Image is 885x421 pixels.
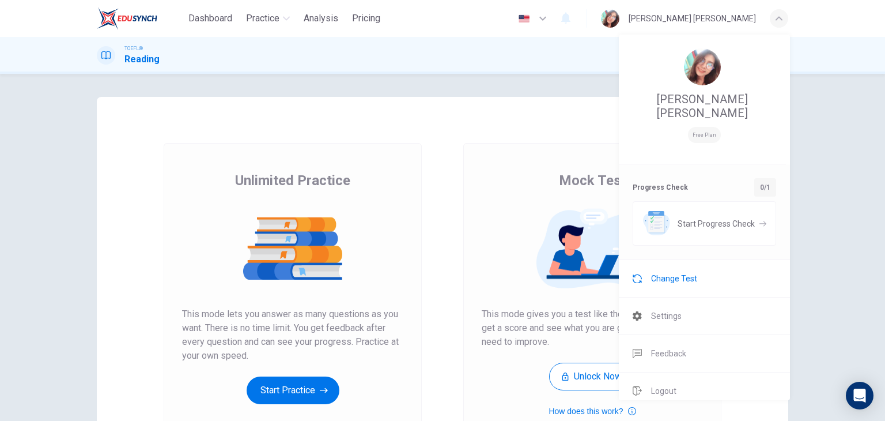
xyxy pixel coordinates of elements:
[619,298,790,334] a: Settings
[846,382,873,409] div: Open Intercom Messenger
[651,272,697,285] span: Change Test
[651,347,686,360] span: Feedback
[633,181,688,194] span: Progress Check
[688,127,721,143] span: Free Plan
[633,201,776,246] div: Start Progress Check
[684,48,721,85] img: Profile picture
[642,211,670,236] img: Start Progress Check
[754,178,776,197] div: 0/1
[651,384,676,398] span: Logout
[619,260,790,297] a: Change Test
[651,309,682,323] span: Settings
[633,92,772,120] span: [PERSON_NAME] [PERSON_NAME]
[633,201,776,246] a: Start Progress CheckStart Progress Check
